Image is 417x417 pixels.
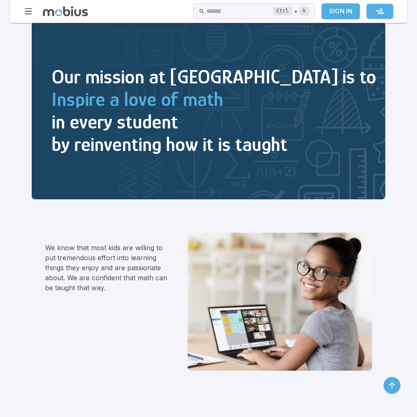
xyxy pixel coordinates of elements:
[299,7,309,15] kbd: k
[273,7,292,15] kbd: Ctrl
[273,6,309,16] div: +
[52,65,376,88] h2: Our mission at [GEOGRAPHIC_DATA] is to
[52,111,376,133] h2: in every student
[188,233,372,371] img: We believe that learning math can and should be fun.
[32,22,385,199] img: Inspire
[322,3,360,19] a: Sign In
[45,243,168,293] p: We know that most kids are willing to put tremendous effort into learning things they enjoy and a...
[52,133,376,156] h2: by reinventing how it is taught
[52,88,376,111] h2: Inspire a love of math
